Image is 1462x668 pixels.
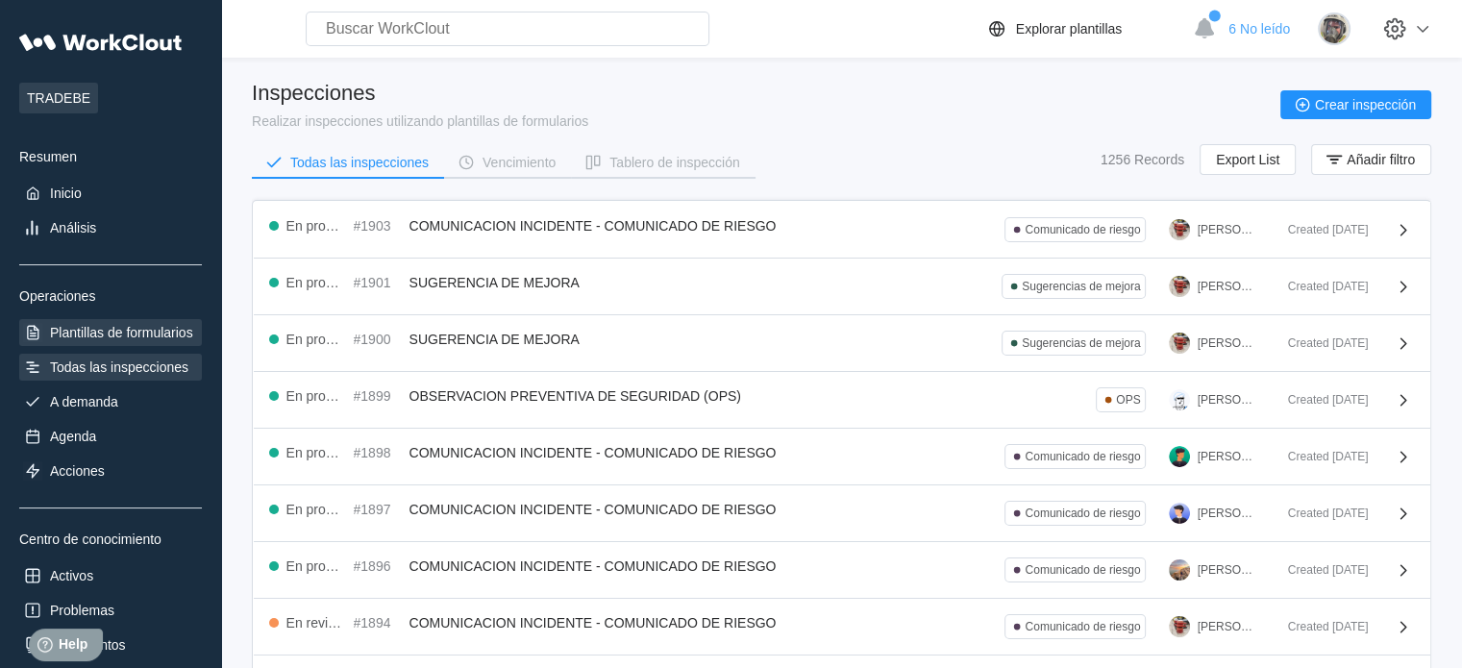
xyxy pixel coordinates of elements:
div: Análisis [50,220,96,235]
div: En progreso [286,275,346,290]
div: Tablero de inspección [609,156,739,169]
div: [PERSON_NAME] [1198,393,1257,407]
a: En progreso#1903COMUNICACION INCIDENTE - COMUNICADO DE RIESGOComunicado de riesgo[PERSON_NAME]Cre... [254,202,1430,259]
span: 6 No leído [1228,21,1290,37]
div: [PERSON_NAME] DE LOS [PERSON_NAME] [1198,450,1257,463]
div: [PERSON_NAME] [1198,336,1257,350]
div: Plantillas de formularios [50,325,193,340]
div: A demanda [50,394,118,409]
div: En progreso [286,558,346,574]
div: Created [DATE] [1273,450,1369,463]
div: Comunicado de riesgo [1025,507,1140,520]
div: Created [DATE] [1273,563,1369,577]
div: #1897 [354,502,402,517]
div: Agenda [50,429,96,444]
button: Crear inspección [1280,90,1431,119]
div: En revisión [286,615,346,631]
div: Todas las inspecciones [50,359,188,375]
div: Realizar inspecciones utilizando plantillas de formularios [252,113,588,129]
div: Problemas [50,603,114,618]
a: En progreso#1897COMUNICACION INCIDENTE - COMUNICADO DE RIESGOComunicado de riesgo[PERSON_NAME]Cre... [254,485,1430,542]
div: Comunicado de riesgo [1025,450,1140,463]
span: SUGERENCIA DE MEJORA [409,275,580,290]
a: Documentos [19,631,202,658]
div: Comunicado de riesgo [1025,620,1140,633]
span: Añadir filtro [1347,153,1415,166]
button: Export List [1200,144,1296,175]
span: COMUNICACION INCIDENTE - COMUNICADO DE RIESGO [409,218,777,234]
div: #1899 [354,388,402,404]
div: Inspecciones [252,81,588,106]
div: [PERSON_NAME] [1198,563,1257,577]
button: Añadir filtro [1311,144,1431,175]
span: OBSERVACION PREVENTIVA DE SEGURIDAD (OPS) [409,388,741,404]
div: En progreso [286,445,346,460]
a: Activos [19,562,202,589]
span: SUGERENCIA DE MEJORA [409,332,580,347]
div: En progreso [286,502,346,517]
div: Acciones [50,463,105,479]
div: Created [DATE] [1273,223,1369,236]
a: En progreso#1901SUGERENCIA DE MEJORASugerencias de mejora[PERSON_NAME]Created [DATE] [254,259,1430,315]
div: Inicio [50,186,82,201]
a: Agenda [19,423,202,450]
div: #1903 [354,218,402,234]
div: OPS [1116,393,1140,407]
a: Explorar plantillas [985,17,1184,40]
a: Plantillas de formularios [19,319,202,346]
button: Todas las inspecciones [252,148,444,177]
span: Crear inspección [1315,98,1416,111]
a: Acciones [19,458,202,484]
span: Export List [1216,153,1279,166]
div: En progreso [286,388,346,404]
div: Created [DATE] [1273,280,1369,293]
span: COMUNICACION INCIDENTE - COMUNICADO DE RIESGO [409,445,777,460]
a: Todas las inspecciones [19,354,202,381]
img: clout-01.png [1169,389,1190,410]
div: Operaciones [19,288,202,304]
div: [PERSON_NAME] [1198,620,1257,633]
a: Inicio [19,180,202,207]
div: Activos [50,568,93,583]
img: 1649784479546.jpg [1169,333,1190,354]
img: 0f68b16a-55cd-4221-bebc-412466ceb291.jpg [1169,559,1190,581]
div: #1896 [354,558,402,574]
a: En revisión#1894COMUNICACION INCIDENTE - COMUNICADO DE RIESGOComunicado de riesgo[PERSON_NAME]Cre... [254,599,1430,656]
img: user.png [1169,446,1190,467]
div: Created [DATE] [1273,336,1369,350]
div: Comunicado de riesgo [1025,563,1140,577]
a: En progreso#1900SUGERENCIA DE MEJORASugerencias de mejora[PERSON_NAME]Created [DATE] [254,315,1430,372]
span: TRADEBE [19,83,98,113]
a: En progreso#1899OBSERVACION PREVENTIVA DE SEGURIDAD (OPS)OPS[PERSON_NAME]Created [DATE] [254,372,1430,429]
span: COMUNICACION INCIDENTE - COMUNICADO DE RIESGO [409,502,777,517]
div: [PERSON_NAME] [1198,280,1257,293]
div: Centro de conocimiento [19,532,202,547]
div: Created [DATE] [1273,393,1369,407]
div: #1898 [354,445,402,460]
span: COMUNICACION INCIDENTE - COMUNICADO DE RIESGO [409,615,777,631]
div: Resumen [19,149,202,164]
div: #1901 [354,275,402,290]
div: En progreso [286,332,346,347]
a: Problemas [19,597,202,624]
div: Explorar plantillas [1016,21,1123,37]
div: Todas las inspecciones [290,156,429,169]
img: 2f847459-28ef-4a61-85e4-954d408df519.jpg [1318,12,1350,45]
a: En progreso#1896COMUNICACION INCIDENTE - COMUNICADO DE RIESGOComunicado de riesgo[PERSON_NAME]Cre... [254,542,1430,599]
a: En progreso#1898COMUNICACION INCIDENTE - COMUNICADO DE RIESGOComunicado de riesgo[PERSON_NAME] DE... [254,429,1430,485]
span: COMUNICACION INCIDENTE - COMUNICADO DE RIESGO [409,558,777,574]
div: Created [DATE] [1273,507,1369,520]
div: #1900 [354,332,402,347]
button: Tablero de inspección [571,148,755,177]
a: Análisis [19,214,202,241]
img: 1649784479546.jpg [1169,616,1190,637]
div: Created [DATE] [1273,620,1369,633]
a: A demanda [19,388,202,415]
div: [PERSON_NAME] [1198,507,1257,520]
input: Buscar WorkClout [306,12,709,46]
div: Comunicado de riesgo [1025,223,1140,236]
div: Sugerencias de mejora [1022,336,1140,350]
div: [PERSON_NAME] [1198,223,1257,236]
div: Sugerencias de mejora [1022,280,1140,293]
